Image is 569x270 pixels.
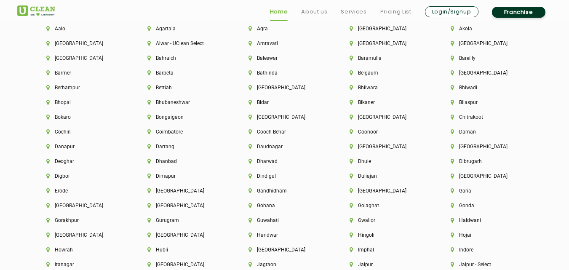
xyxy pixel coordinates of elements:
[147,203,220,209] li: [GEOGRAPHIC_DATA]
[46,262,119,267] li: Itanagar
[248,247,321,253] li: [GEOGRAPHIC_DATA]
[451,247,523,253] li: Indore
[147,232,220,238] li: [GEOGRAPHIC_DATA]
[350,158,422,164] li: Dhule
[248,173,321,179] li: Dindigul
[46,85,119,91] li: Berhampur
[451,217,523,223] li: Haldwani
[350,85,422,91] li: Bhilwara
[248,188,321,194] li: Gandhidham
[46,188,119,194] li: Erode
[248,40,321,46] li: Amravati
[147,70,220,76] li: Barpeta
[46,55,119,61] li: [GEOGRAPHIC_DATA]
[350,203,422,209] li: Golaghat
[248,232,321,238] li: Haridwar
[46,217,119,223] li: Gorakhpur
[248,70,321,76] li: Bathinda
[350,99,422,105] li: Bikaner
[451,114,523,120] li: Chitrakoot
[147,99,220,105] li: Bhubaneshwar
[46,232,119,238] li: [GEOGRAPHIC_DATA]
[270,7,288,17] a: Home
[147,247,220,253] li: Hubli
[248,114,321,120] li: [GEOGRAPHIC_DATA]
[147,188,220,194] li: [GEOGRAPHIC_DATA]
[451,99,523,105] li: Bilaspur
[46,158,119,164] li: Deoghar
[17,5,55,16] img: UClean Laundry and Dry Cleaning
[451,85,523,91] li: Bhiwadi
[248,85,321,91] li: [GEOGRAPHIC_DATA]
[46,40,119,46] li: [GEOGRAPHIC_DATA]
[350,70,422,76] li: Belgaum
[46,203,119,209] li: [GEOGRAPHIC_DATA]
[451,232,523,238] li: Hojai
[451,40,523,46] li: [GEOGRAPHIC_DATA]
[350,26,422,32] li: [GEOGRAPHIC_DATA]
[380,7,411,17] a: Pricing List
[46,173,119,179] li: Digboi
[248,203,321,209] li: Gohana
[350,173,422,179] li: Duliajan
[147,217,220,223] li: Gurugram
[46,247,119,253] li: Howrah
[147,26,220,32] li: Agartala
[350,247,422,253] li: Imphal
[248,99,321,105] li: Bidar
[451,55,523,61] li: Bareilly
[451,129,523,135] li: Daman
[46,99,119,105] li: Bhopal
[248,144,321,150] li: Daudnagar
[147,129,220,135] li: Coimbatore
[341,7,366,17] a: Services
[350,144,422,150] li: [GEOGRAPHIC_DATA]
[46,26,119,32] li: Aalo
[147,114,220,120] li: Bongaigaon
[350,232,422,238] li: Hingoli
[147,55,220,61] li: Bahraich
[147,173,220,179] li: Dimapur
[46,129,119,135] li: Cochin
[451,262,523,267] li: Jaipur - Select
[248,217,321,223] li: Guwahati
[248,55,321,61] li: Baleswar
[248,129,321,135] li: Cooch Behar
[451,188,523,194] li: Garia
[248,262,321,267] li: Jagraon
[451,70,523,76] li: [GEOGRAPHIC_DATA]
[248,26,321,32] li: Agra
[350,262,422,267] li: Jaipur
[350,129,422,135] li: Coonoor
[46,114,119,120] li: Bokaro
[350,55,422,61] li: Baramulla
[147,144,220,150] li: Darrang
[425,6,478,17] a: Login/Signup
[350,217,422,223] li: Gwalior
[46,144,119,150] li: Danapur
[451,203,523,209] li: Gonda
[248,158,321,164] li: Dharwad
[451,26,523,32] li: Akola
[451,158,523,164] li: Dibrugarh
[46,70,119,76] li: Barmer
[147,158,220,164] li: Dhanbad
[301,7,327,17] a: About us
[350,114,422,120] li: [GEOGRAPHIC_DATA]
[147,262,220,267] li: [GEOGRAPHIC_DATA]
[451,173,523,179] li: [GEOGRAPHIC_DATA]
[147,85,220,91] li: Bettiah
[350,40,422,46] li: [GEOGRAPHIC_DATA]
[350,188,422,194] li: [GEOGRAPHIC_DATA]
[492,7,545,18] a: Franchise
[451,144,523,150] li: [GEOGRAPHIC_DATA]
[147,40,220,46] li: Alwar - UClean Select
